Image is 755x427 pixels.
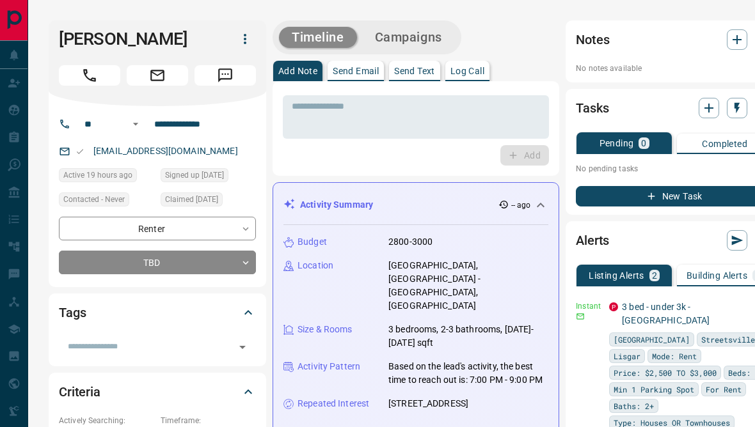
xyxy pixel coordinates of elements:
[388,259,548,313] p: [GEOGRAPHIC_DATA], [GEOGRAPHIC_DATA] - [GEOGRAPHIC_DATA], [GEOGRAPHIC_DATA]
[75,147,84,156] svg: Email Valid
[614,400,654,412] span: Baths: 2+
[614,366,717,379] span: Price: $2,500 TO $3,000
[278,66,317,75] p: Add Note
[600,139,634,148] p: Pending
[127,65,188,86] span: Email
[388,397,468,410] p: [STREET_ADDRESS]
[165,169,224,182] span: Signed up [DATE]
[93,146,238,156] a: [EMAIL_ADDRESS][DOMAIN_NAME]
[279,27,357,48] button: Timeline
[59,29,215,49] h1: [PERSON_NAME]
[298,397,369,410] p: Repeated Interest
[576,230,609,251] h2: Alerts
[388,360,548,387] p: Based on the lead's activity, the best time to reach out is: 7:00 PM - 9:00 PM
[609,302,618,311] div: property.ca
[59,65,120,86] span: Call
[333,66,379,75] p: Send Email
[300,198,373,212] p: Activity Summary
[165,193,218,206] span: Claimed [DATE]
[298,323,353,336] p: Size & Rooms
[450,66,484,75] p: Log Call
[59,415,154,426] p: Actively Searching:
[298,360,360,373] p: Activity Pattern
[614,350,640,362] span: Lisgar
[362,27,455,48] button: Campaigns
[622,302,710,325] a: 3 bed - under 3k - [GEOGRAPHIC_DATA]
[63,169,132,182] span: Active 19 hours ago
[576,98,608,118] h2: Tasks
[283,193,548,217] div: Activity Summary-- ago
[388,323,548,350] p: 3 bedrooms, 2-3 bathrooms, [DATE]-[DATE] sqft
[576,300,601,312] p: Instant
[576,29,609,50] h2: Notes
[641,139,646,148] p: 0
[59,251,256,274] div: TBD
[59,377,256,407] div: Criteria
[59,382,100,402] h2: Criteria
[234,338,251,356] button: Open
[59,168,154,186] div: Thu Aug 14 2025
[161,168,256,186] div: Wed Aug 13 2025
[59,302,86,323] h2: Tags
[298,259,333,272] p: Location
[589,271,644,280] p: Listing Alerts
[161,192,256,210] div: Wed Aug 13 2025
[59,217,256,240] div: Renter
[59,297,256,328] div: Tags
[701,333,755,346] span: Streetsville
[388,235,433,249] p: 2800-3000
[195,65,256,86] span: Message
[394,66,435,75] p: Send Text
[128,116,143,132] button: Open
[702,139,747,148] p: Completed
[63,193,125,206] span: Contacted - Never
[687,271,747,280] p: Building Alerts
[652,350,697,362] span: Mode: Rent
[706,383,742,396] span: For Rent
[614,333,690,346] span: [GEOGRAPHIC_DATA]
[576,312,585,321] svg: Email
[161,415,256,426] p: Timeframe:
[652,271,657,280] p: 2
[614,383,694,396] span: Min 1 Parking Spot
[511,199,531,211] p: -- ago
[298,235,327,249] p: Budget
